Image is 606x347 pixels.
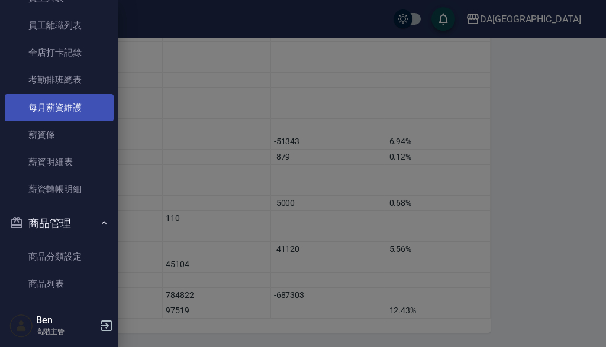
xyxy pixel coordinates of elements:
[5,66,114,93] a: 考勤排班總表
[5,243,114,270] a: 商品分類設定
[5,94,114,121] a: 每月薪資維護
[5,39,114,66] a: 全店打卡記錄
[5,298,114,325] a: 商品進貨作業
[36,314,96,326] h5: Ben
[5,12,114,39] a: 員工離職列表
[9,314,33,338] img: Person
[5,208,114,239] button: 商品管理
[5,121,114,148] a: 薪資條
[36,326,96,337] p: 高階主管
[5,148,114,176] a: 薪資明細表
[5,270,114,297] a: 商品列表
[5,176,114,203] a: 薪資轉帳明細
